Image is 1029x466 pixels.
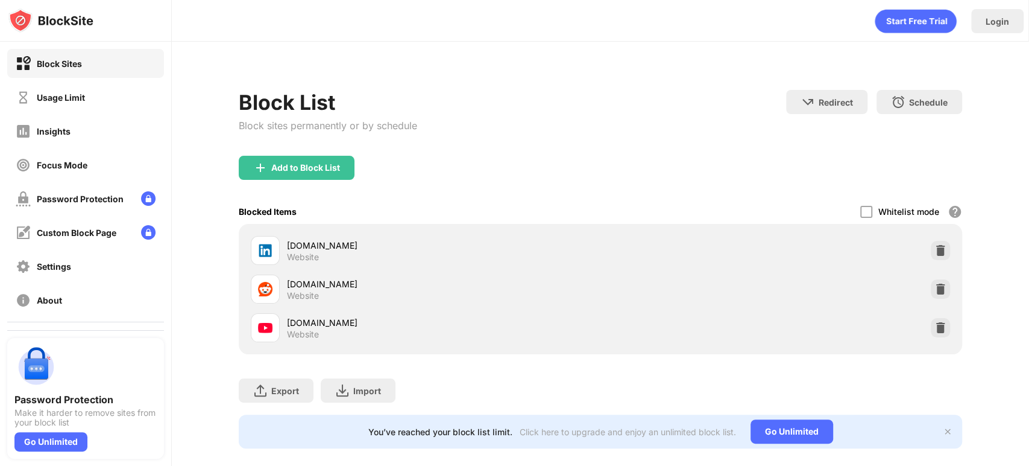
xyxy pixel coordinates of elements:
div: [DOMAIN_NAME] [287,239,600,252]
div: Go Unlimited [751,420,833,444]
img: x-button.svg [943,427,952,436]
img: push-password-protection.svg [14,345,58,389]
div: Block sites permanently or by schedule [239,120,417,132]
div: Website [287,329,319,340]
div: Usage Limit [37,92,85,103]
div: About [37,295,62,305]
div: Import [353,386,381,396]
div: Website [287,252,319,263]
div: [DOMAIN_NAME] [287,316,600,329]
img: time-usage-off.svg [16,90,31,105]
img: favicons [258,243,272,258]
div: Schedule [909,97,948,107]
img: insights-off.svg [16,124,31,139]
img: block-on.svg [16,56,31,71]
div: Focus Mode [37,160,87,170]
div: [DOMAIN_NAME] [287,278,600,290]
img: favicons [258,282,272,296]
div: Click here to upgrade and enjoy an unlimited block list. [520,427,736,437]
div: Blocked Items [239,206,297,217]
div: Settings [37,261,71,272]
div: Password Protection [14,394,157,406]
div: Insights [37,126,71,136]
div: Password Protection [37,194,124,204]
div: animation [875,9,957,33]
div: Whitelist mode [878,206,939,217]
div: Go Unlimited [14,432,87,452]
div: Export [271,386,299,396]
img: customize-block-page-off.svg [16,225,31,240]
div: Add to Block List [271,163,340,173]
div: Login [986,16,1009,27]
div: Make it harder to remove sites from your block list [14,408,157,427]
div: Custom Block Page [37,228,116,238]
img: settings-off.svg [16,259,31,274]
img: focus-off.svg [16,158,31,173]
img: lock-menu.svg [141,191,156,206]
img: favicons [258,321,272,335]
div: Redirect [819,97,853,107]
img: about-off.svg [16,293,31,308]
div: Block List [239,90,417,115]
div: You’ve reached your block list limit. [368,427,512,437]
div: Website [287,290,319,301]
img: logo-blocksite.svg [8,8,93,33]
div: Block Sites [37,59,82,69]
img: lock-menu.svg [141,225,156,240]
img: password-protection-off.svg [16,191,31,206]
